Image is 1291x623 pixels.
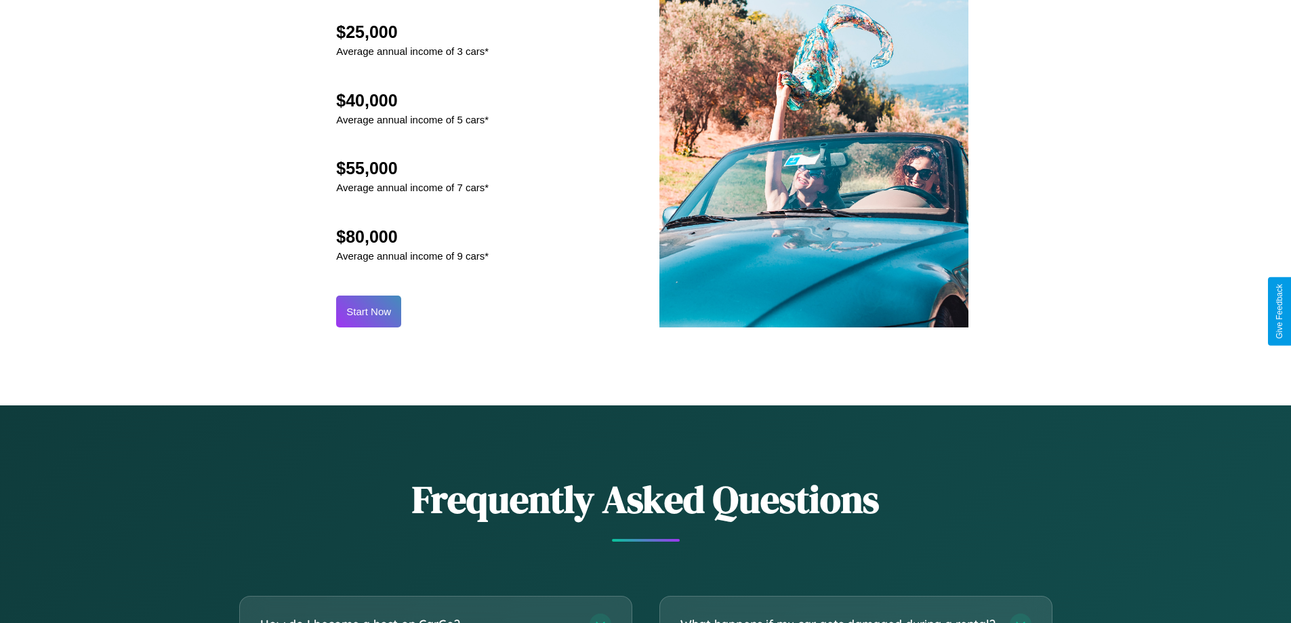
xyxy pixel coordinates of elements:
[239,473,1052,525] h2: Frequently Asked Questions
[336,227,489,247] h2: $80,000
[336,296,401,327] button: Start Now
[336,110,489,129] p: Average annual income of 5 cars*
[336,247,489,265] p: Average annual income of 9 cars*
[336,22,489,42] h2: $25,000
[336,91,489,110] h2: $40,000
[336,178,489,197] p: Average annual income of 7 cars*
[1275,284,1284,339] div: Give Feedback
[336,159,489,178] h2: $55,000
[336,42,489,60] p: Average annual income of 3 cars*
